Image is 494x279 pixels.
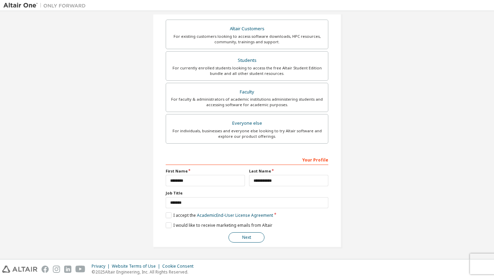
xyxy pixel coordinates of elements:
[166,190,328,196] label: Job Title
[2,266,37,273] img: altair_logo.svg
[42,266,49,273] img: facebook.svg
[197,212,273,218] a: Academic End-User License Agreement
[170,56,324,65] div: Students
[170,87,324,97] div: Faculty
[162,264,198,269] div: Cookie Consent
[170,24,324,34] div: Altair Customers
[166,154,328,165] div: Your Profile
[170,97,324,108] div: For faculty & administrators of academic institutions administering students and accessing softwa...
[92,269,198,275] p: © 2025 Altair Engineering, Inc. All Rights Reserved.
[166,168,245,174] label: First Name
[170,119,324,128] div: Everyone else
[53,266,60,273] img: instagram.svg
[170,65,324,76] div: For currently enrolled students looking to access the free Altair Student Edition bundle and all ...
[64,266,71,273] img: linkedin.svg
[166,212,273,218] label: I accept the
[170,128,324,139] div: For individuals, businesses and everyone else looking to try Altair software and explore our prod...
[166,222,272,228] label: I would like to receive marketing emails from Altair
[75,266,85,273] img: youtube.svg
[3,2,89,9] img: Altair One
[170,34,324,45] div: For existing customers looking to access software downloads, HPC resources, community, trainings ...
[92,264,112,269] div: Privacy
[228,232,264,243] button: Next
[249,168,328,174] label: Last Name
[112,264,162,269] div: Website Terms of Use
